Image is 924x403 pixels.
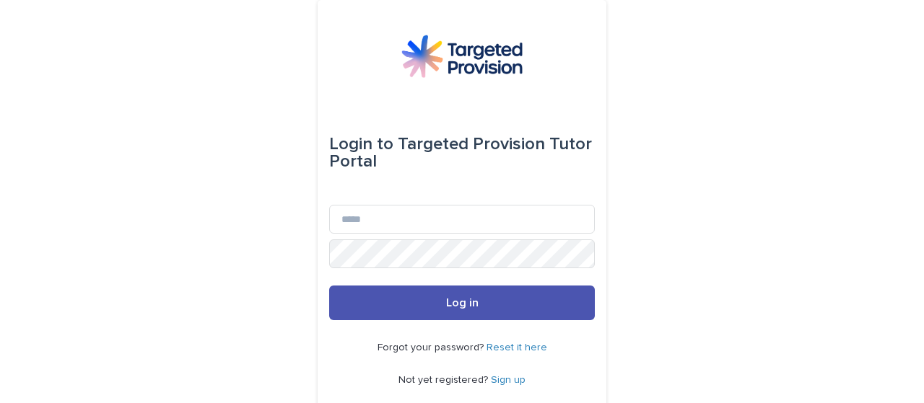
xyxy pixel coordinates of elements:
[398,375,491,385] span: Not yet registered?
[329,136,393,153] span: Login to
[487,342,547,353] a: Reset it here
[446,297,479,309] span: Log in
[329,285,595,320] button: Log in
[329,124,595,182] div: Targeted Provision Tutor Portal
[378,342,487,353] span: Forgot your password?
[491,375,526,385] a: Sign up
[401,35,523,78] img: M5nRWzHhSzIhMunXDL62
